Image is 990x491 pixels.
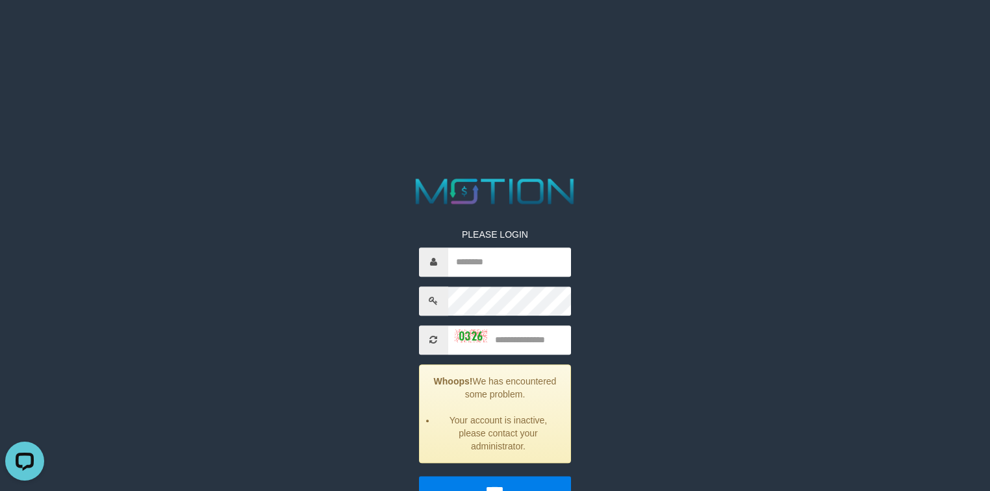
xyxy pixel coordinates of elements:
img: captcha [455,329,487,342]
p: PLEASE LOGIN [419,228,571,241]
li: Your account is inactive, please contact your administrator. [436,414,561,453]
strong: Whoops! [434,376,473,386]
button: Open LiveChat chat widget [5,5,44,44]
div: We has encountered some problem. [419,364,571,463]
img: MOTION_logo.png [409,174,582,208]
